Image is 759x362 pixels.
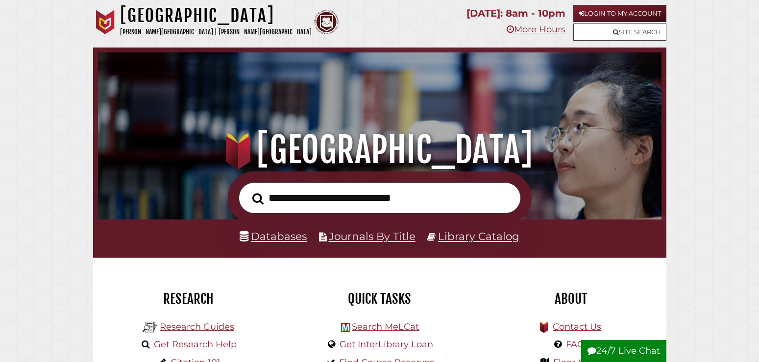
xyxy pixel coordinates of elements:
[341,323,350,332] img: Hekman Library Logo
[553,321,601,332] a: Contact Us
[120,26,312,38] p: [PERSON_NAME][GEOGRAPHIC_DATA] | [PERSON_NAME][GEOGRAPHIC_DATA]
[240,230,307,242] a: Databases
[143,320,157,335] img: Hekman Library Logo
[483,290,659,307] h2: About
[352,321,419,332] a: Search MeLCat
[100,290,277,307] h2: Research
[252,193,264,205] i: Search
[438,230,519,242] a: Library Catalog
[329,230,416,242] a: Journals By Title
[573,5,666,22] a: Login to My Account
[573,24,666,41] a: Site Search
[566,339,589,350] a: FAQs
[507,24,565,35] a: More Hours
[247,190,269,207] button: Search
[109,128,650,171] h1: [GEOGRAPHIC_DATA]
[160,321,234,332] a: Research Guides
[466,5,565,22] p: [DATE]: 8am - 10pm
[154,339,237,350] a: Get Research Help
[340,339,433,350] a: Get InterLibrary Loan
[120,5,312,26] h1: [GEOGRAPHIC_DATA]
[292,290,468,307] h2: Quick Tasks
[93,10,118,34] img: Calvin University
[314,10,339,34] img: Calvin Theological Seminary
